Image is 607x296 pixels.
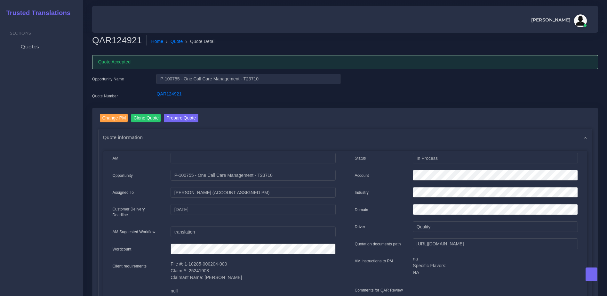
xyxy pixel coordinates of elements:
span: Sections [10,31,31,36]
img: avatar [574,14,587,27]
span: Quotes [21,43,39,50]
div: Quote information [99,129,592,145]
label: AM Suggested Workflow [113,229,156,235]
p: na Specific Flavors: NA [413,256,578,276]
input: Change PM [100,114,129,122]
label: Quotation documents path [355,241,401,247]
p: File #: 1-10285-000204-000 Claim #: 25241908 Claimant Name: [PERSON_NAME] null [171,261,335,294]
a: Trusted Translations [2,8,70,18]
label: Status [355,155,366,161]
li: Quote Detail [183,38,216,45]
a: Quotes [5,40,78,53]
button: Prepare Quote [164,114,198,122]
label: AM [113,155,118,161]
label: Account [355,173,369,178]
label: Industry [355,190,369,195]
a: Quote [171,38,183,45]
a: Prepare Quote [164,114,198,124]
span: Quote information [103,134,143,141]
a: QAR124921 [156,91,181,96]
input: pm [171,187,335,198]
span: [PERSON_NAME] [531,18,571,22]
h2: QAR124921 [92,35,147,46]
label: Client requirements [113,263,147,269]
label: AM instructions to PM [355,258,393,264]
label: Opportunity [113,173,133,178]
label: Quote Number [92,93,118,99]
label: Domain [355,207,368,213]
label: Wordcount [113,246,132,252]
div: Quote Accepted [92,55,598,69]
a: Home [151,38,163,45]
a: [PERSON_NAME]avatar [528,14,589,27]
label: Comments for QAR Review [355,287,403,293]
h2: Trusted Translations [2,9,70,17]
input: Clone Quote [131,114,162,122]
label: Opportunity Name [92,76,124,82]
label: Driver [355,224,365,230]
label: Customer Delivery Deadline [113,206,161,218]
label: Assigned To [113,190,134,195]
